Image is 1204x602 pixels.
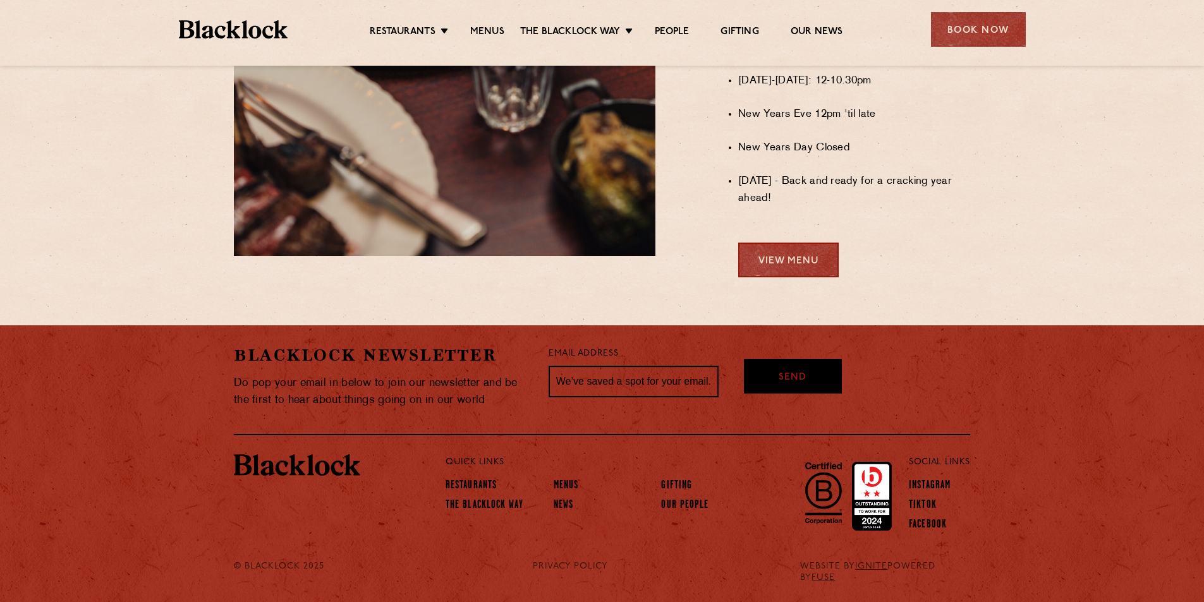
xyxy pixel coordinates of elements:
[549,366,719,397] input: We’ve saved a spot for your email...
[909,454,970,471] p: Social Links
[791,26,843,40] a: Our News
[738,173,970,207] li: [DATE] - Back and ready for a cracking year ahead!
[224,561,350,584] div: © Blacklock 2025
[446,479,497,493] a: Restaurants
[721,26,758,40] a: Gifting
[798,455,849,531] img: B-Corp-Logo-Black-RGB.svg
[738,243,839,277] a: View Menu
[661,499,708,513] a: Our People
[234,375,530,409] p: Do pop your email in below to join our newsletter and be the first to hear about things going on ...
[554,479,579,493] a: Menus
[738,73,970,90] li: [DATE]-[DATE]: 12-10.30pm
[791,561,980,584] div: WEBSITE BY POWERED BY
[931,12,1026,47] div: Book Now
[370,26,435,40] a: Restaurants
[520,26,620,40] a: The Blacklock Way
[234,454,360,476] img: BL_Textured_Logo-footer-cropped.svg
[661,479,692,493] a: Gifting
[533,561,608,572] a: PRIVACY POLICY
[852,462,892,531] img: Accred_2023_2star.png
[812,573,835,582] a: FUSE
[446,499,523,513] a: The Blacklock Way
[549,347,618,361] label: Email Address
[655,26,689,40] a: People
[738,140,970,157] li: New Years Day Closed
[179,20,288,39] img: BL_Textured_Logo-footer-cropped.svg
[779,371,806,385] span: Send
[554,499,573,513] a: News
[909,519,947,533] a: Facebook
[909,479,951,493] a: Instagram
[909,499,937,513] a: TikTok
[234,344,530,366] h2: Blacklock Newsletter
[446,454,867,471] p: Quick Links
[738,106,970,123] li: New Years Eve 12pm 'til late
[470,26,504,40] a: Menus
[855,562,887,571] a: IGNITE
